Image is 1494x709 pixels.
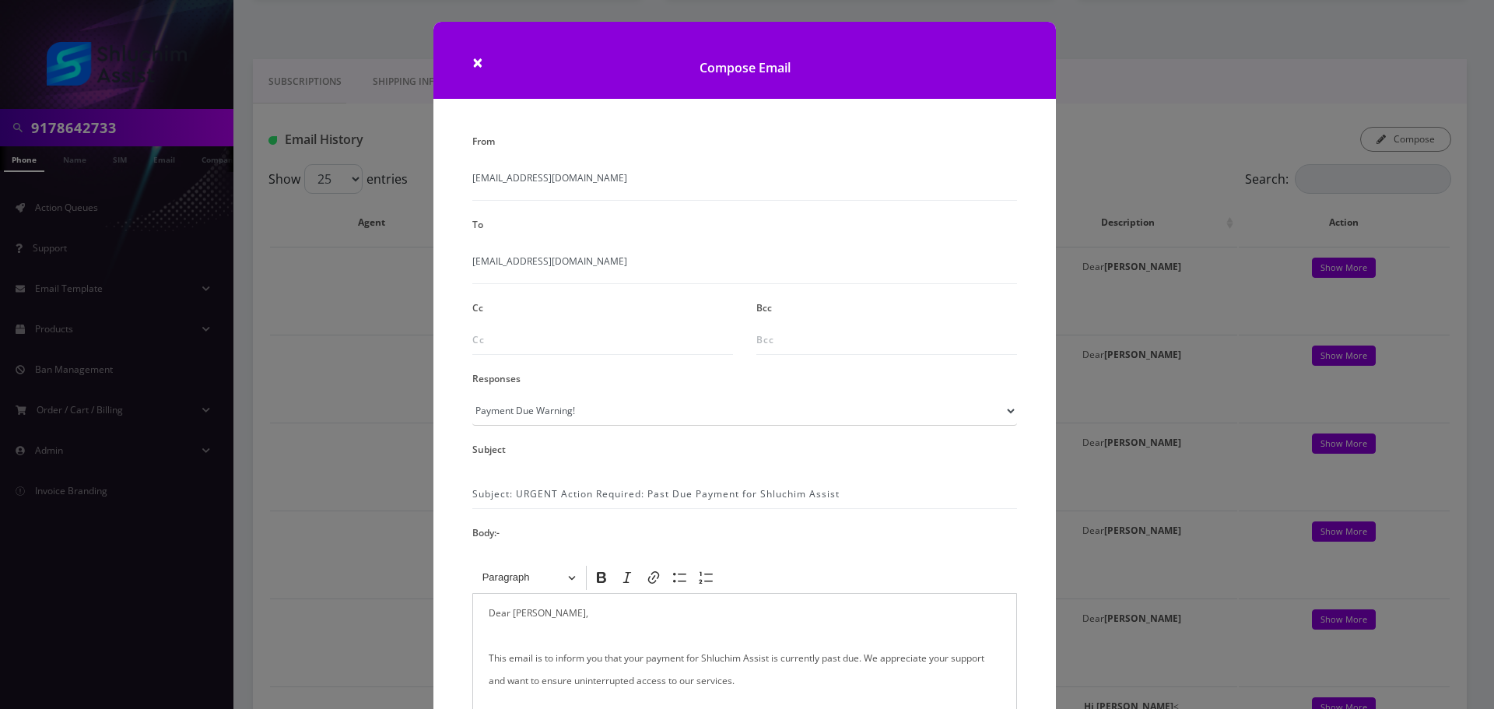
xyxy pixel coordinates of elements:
[472,521,500,544] label: Body:-
[472,49,483,75] span: ×
[472,367,521,390] label: Responses
[472,171,1017,201] span: [EMAIL_ADDRESS][DOMAIN_NAME]
[482,568,563,587] span: Paragraph
[472,325,733,355] input: Cc
[756,325,1017,355] input: Bcc
[433,22,1056,99] h1: Compose Email
[756,297,772,319] label: Bcc
[472,254,1017,284] span: [EMAIL_ADDRESS][DOMAIN_NAME]
[472,53,483,72] button: Close
[472,297,483,319] label: Cc
[472,479,1017,509] input: Subject
[472,563,1017,592] div: Editor toolbar
[475,566,583,590] button: Paragraph, Heading
[472,130,495,153] label: From
[472,438,506,461] label: Subject
[472,213,483,236] label: To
